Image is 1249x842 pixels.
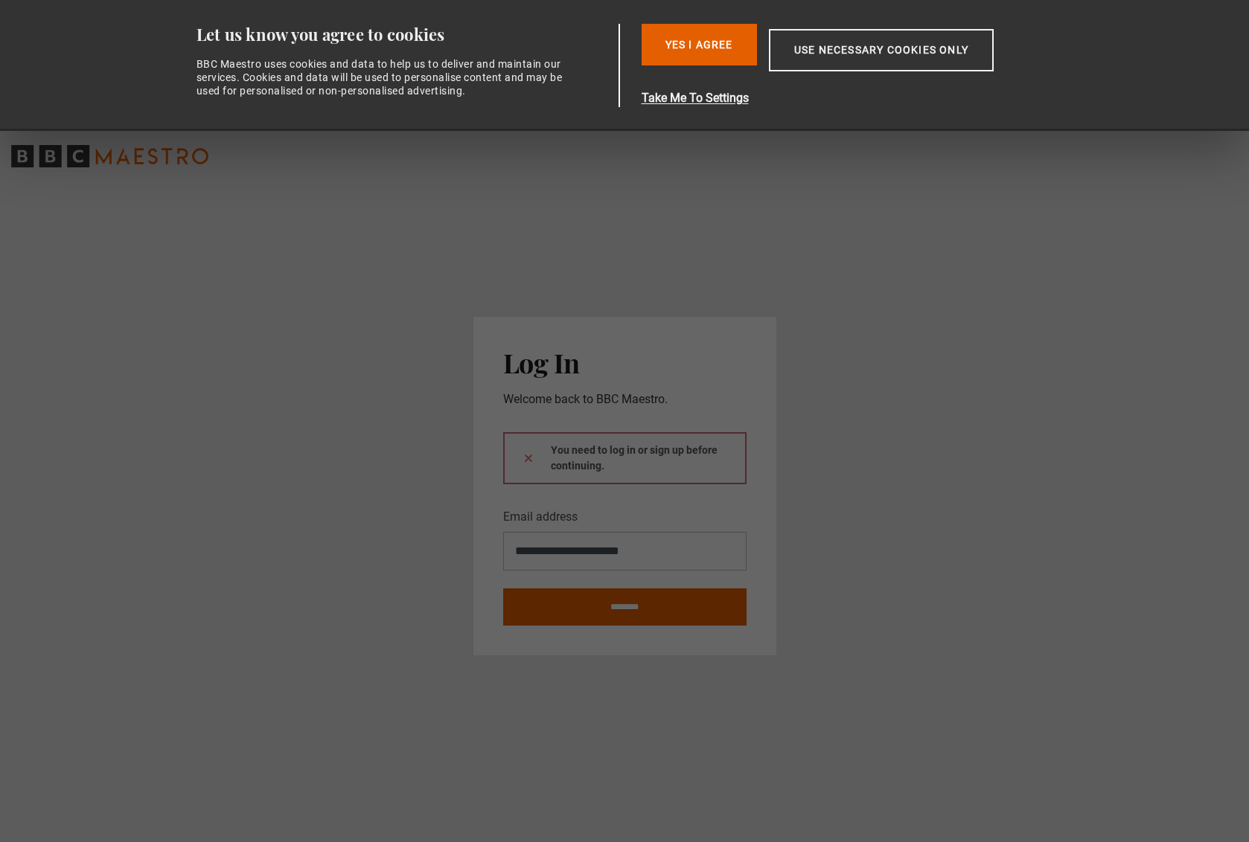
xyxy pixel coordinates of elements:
h2: Log In [503,347,747,378]
svg: BBC Maestro [11,145,208,167]
p: Welcome back to BBC Maestro. [503,391,747,408]
div: Let us know you agree to cookies [197,24,613,45]
button: Yes I Agree [642,24,757,65]
div: You need to log in or sign up before continuing. [503,432,747,484]
div: BBC Maestro uses cookies and data to help us to deliver and maintain our services. Cookies and da... [197,57,572,98]
button: Use necessary cookies only [769,29,994,71]
label: Email address [503,508,578,526]
button: Take Me To Settings [642,89,1064,107]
